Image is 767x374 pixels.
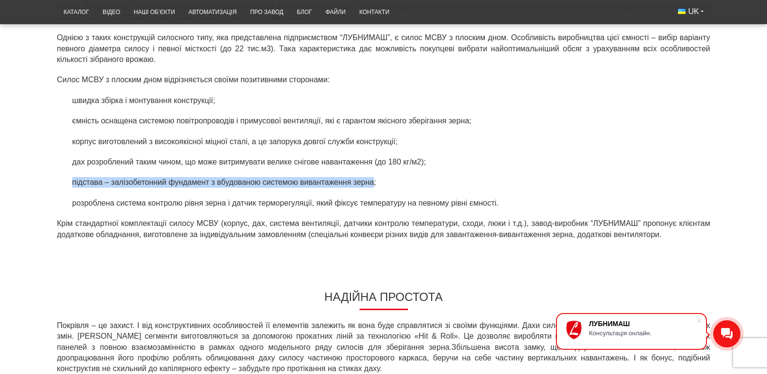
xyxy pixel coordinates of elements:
[678,9,686,14] img: Українська
[57,3,96,22] a: Каталог
[181,3,243,22] a: Автоматизація
[671,3,710,20] button: UK
[319,3,353,22] a: Файли
[69,95,710,106] li: швидка збірка і монтування конструкції;
[688,6,699,17] span: UK
[69,198,710,209] li: розроблена система контролю рівня зерна і датчик терморегуляції, який фіксує температуру на певно...
[69,136,710,147] li: корпус виготовлений з високоякісної міцної сталі, а це запорука довгої служби конструкції;
[290,3,318,22] a: Блог
[589,320,696,328] div: ЛУБНИМАШ
[352,3,396,22] a: Контакти
[57,321,710,351] span: Покрівля – це захист. І від конструктивних особливостей її елементів залежить як вона буде справл...
[69,157,710,167] li: дах розроблений таким чином, що може витримувати велике снігове навантаження (до 180 кг/м2);
[243,3,290,22] a: Про завод
[69,177,710,188] li: підстава – залізобетонний фундамент з вбудованою системою вивантаження зерна;
[57,218,710,240] p: Крім стандартної комплектації силосу МСВУ (корпус, дах, система вентиляції, датчики контролю темп...
[57,75,710,85] p: Силос МСВУ з плоским дном відрізняється своїми позитивними сторонами:
[589,329,696,337] div: Консультація онлайн.
[127,3,181,22] a: Наші об’єкти
[57,32,710,65] p: Однією з таких конструкцій силосного типу, яка представлена ​​підприємством “ЛУБНИМАШ”, є силос М...
[69,116,710,126] li: ємність оснащена системою повітропроводів і примусової вентиляції, які є гарантом якісного зберіг...
[57,290,710,310] h3: Надійна простота
[96,3,127,22] a: Відео
[57,343,710,373] span: Збільшена висота замку, що з’єднує сегменти між собою, а також доопрацювання його профілю роблять...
